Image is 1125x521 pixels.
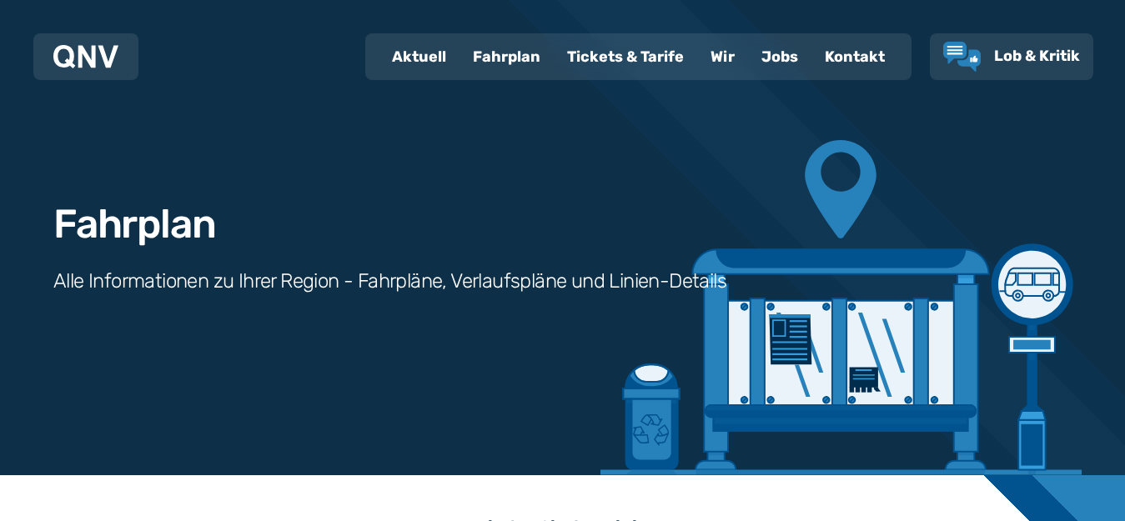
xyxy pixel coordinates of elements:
[811,35,898,78] a: Kontakt
[994,47,1080,65] span: Lob & Kritik
[748,35,811,78] a: Jobs
[53,204,215,244] h1: Fahrplan
[53,40,118,73] a: QNV Logo
[379,35,460,78] a: Aktuell
[943,42,1080,72] a: Lob & Kritik
[53,268,726,294] h3: Alle Informationen zu Ihrer Region - Fahrpläne, Verlaufspläne und Linien-Details
[53,45,118,68] img: QNV Logo
[554,35,697,78] a: Tickets & Tarife
[697,35,748,78] a: Wir
[460,35,554,78] a: Fahrplan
